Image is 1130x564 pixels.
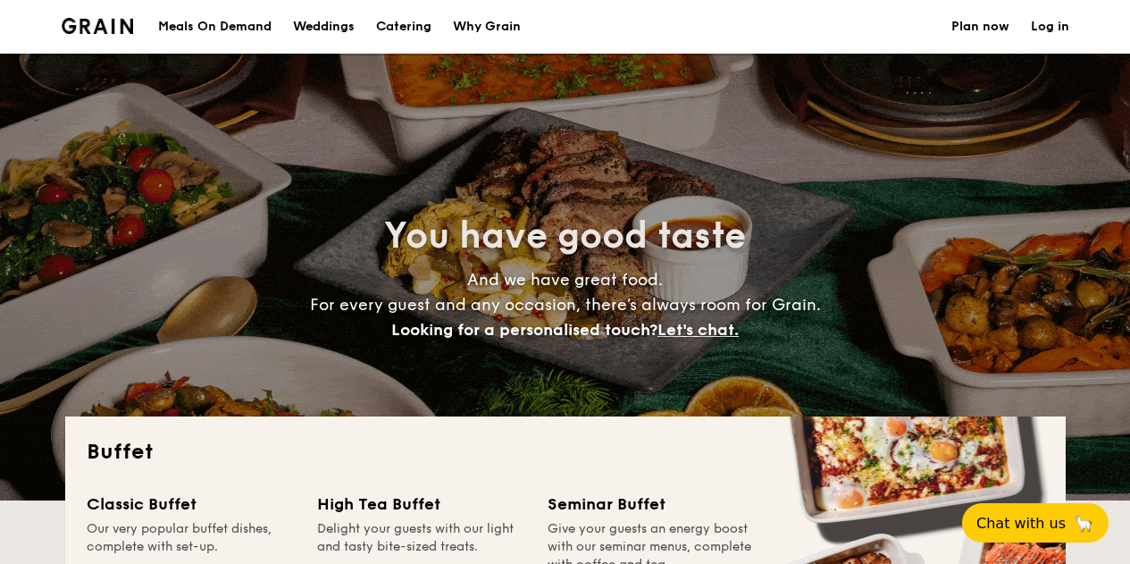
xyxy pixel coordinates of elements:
span: Let's chat. [657,320,739,340]
div: Classic Buffet [87,492,296,517]
span: 🦙 [1073,513,1094,534]
h2: Buffet [87,438,1044,467]
span: Looking for a personalised touch? [391,320,657,340]
span: Chat with us [976,515,1066,532]
div: Seminar Buffet [548,492,757,517]
div: High Tea Buffet [317,492,526,517]
img: Grain [62,18,134,34]
span: And we have great food. For every guest and any occasion, there’s always room for Grain. [310,270,821,340]
button: Chat with us🦙 [962,503,1109,543]
span: You have good taste [384,215,746,257]
a: Logotype [62,18,134,34]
